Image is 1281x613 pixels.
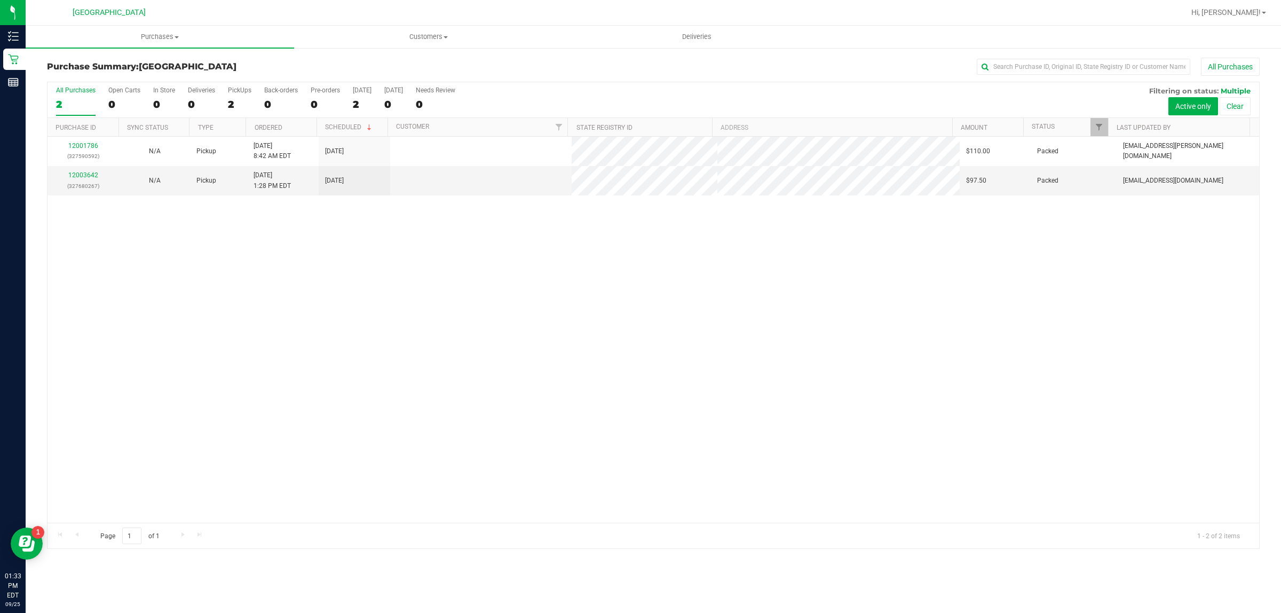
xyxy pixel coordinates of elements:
p: 01:33 PM EDT [5,571,21,600]
div: 2 [353,98,371,111]
a: Status [1032,123,1055,130]
a: Purchase ID [56,124,96,131]
a: Last Updated By [1117,124,1171,131]
span: 1 - 2 of 2 items [1189,528,1248,544]
div: Needs Review [416,87,455,94]
span: Packed [1037,146,1058,156]
div: 0 [416,98,455,111]
a: Purchases [26,26,294,48]
button: Active only [1168,97,1218,115]
a: Amount [961,124,987,131]
a: Filter [550,118,567,136]
span: [EMAIL_ADDRESS][DOMAIN_NAME] [1123,176,1223,186]
a: 12001786 [68,142,98,150]
span: $97.50 [966,176,986,186]
span: Page of 1 [91,528,168,544]
p: (327590592) [54,151,113,161]
inline-svg: Reports [8,77,19,88]
div: 0 [108,98,140,111]
iframe: Resource center unread badge [31,526,44,539]
a: Ordered [255,124,282,131]
a: Type [198,124,213,131]
div: 0 [311,98,340,111]
p: (327680267) [54,181,113,191]
a: Filter [1090,118,1108,136]
span: Not Applicable [149,147,161,155]
span: [DATE] [325,146,344,156]
a: Customer [396,123,429,130]
span: Pickup [196,146,216,156]
input: Search Purchase ID, Original ID, State Registry ID or Customer Name... [977,59,1190,75]
div: 2 [56,98,96,111]
a: 12003642 [68,171,98,179]
div: Pre-orders [311,87,340,94]
input: 1 [122,528,141,544]
div: In Store [153,87,175,94]
a: Scheduled [325,123,374,131]
div: 0 [264,98,298,111]
th: Address [712,118,952,137]
div: PickUps [228,87,251,94]
div: 0 [188,98,215,111]
span: [EMAIL_ADDRESS][PERSON_NAME][DOMAIN_NAME] [1123,141,1253,161]
div: [DATE] [384,87,403,94]
a: Deliveries [563,26,831,48]
button: N/A [149,146,161,156]
div: All Purchases [56,87,96,94]
span: Deliveries [668,32,726,42]
button: N/A [149,176,161,186]
button: All Purchases [1201,58,1260,76]
div: 0 [384,98,403,111]
span: Packed [1037,176,1058,186]
span: Hi, [PERSON_NAME]! [1191,8,1261,17]
iframe: Resource center [11,528,43,560]
span: Purchases [26,32,294,42]
p: 09/25 [5,600,21,608]
div: Back-orders [264,87,298,94]
inline-svg: Retail [8,54,19,65]
h3: Purchase Summary: [47,62,451,72]
span: Multiple [1221,87,1251,95]
span: [GEOGRAPHIC_DATA] [73,8,146,17]
span: Customers [295,32,562,42]
div: 0 [153,98,175,111]
span: Not Applicable [149,177,161,184]
span: Pickup [196,176,216,186]
span: [DATE] [325,176,344,186]
a: Customers [294,26,563,48]
span: [GEOGRAPHIC_DATA] [139,61,236,72]
div: Deliveries [188,87,215,94]
div: 2 [228,98,251,111]
inline-svg: Inventory [8,31,19,42]
a: State Registry ID [576,124,632,131]
span: Filtering on status: [1149,87,1219,95]
span: $110.00 [966,146,990,156]
button: Clear [1220,97,1251,115]
span: [DATE] 8:42 AM EDT [254,141,291,161]
span: [DATE] 1:28 PM EDT [254,170,291,191]
a: Sync Status [127,124,168,131]
div: Open Carts [108,87,140,94]
div: [DATE] [353,87,371,94]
